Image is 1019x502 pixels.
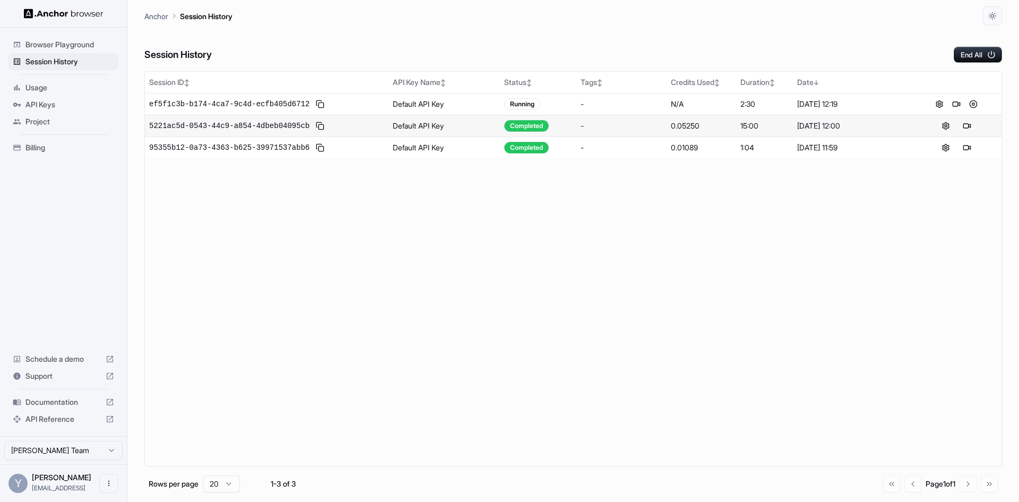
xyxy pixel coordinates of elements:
span: Usage [25,82,114,93]
img: Anchor Logo [24,8,103,19]
div: Support [8,368,118,385]
div: Running [504,98,540,110]
span: Schedule a demo [25,354,101,364]
div: 2:30 [740,99,788,109]
nav: breadcrumb [144,10,232,22]
div: 15:00 [740,121,788,131]
div: - [581,121,662,131]
div: API Reference [8,411,118,428]
div: Tags [581,77,662,88]
span: ↕ [526,79,532,87]
span: ↕ [184,79,189,87]
span: Browser Playground [25,39,114,50]
td: Default API Key [388,137,500,158]
div: 1:04 [740,142,788,153]
span: Billing [25,142,114,153]
span: Project [25,116,114,127]
div: API Key Name [393,77,496,88]
div: Duration [740,77,788,88]
td: Default API Key [388,93,500,115]
div: [DATE] 11:59 [797,142,907,153]
div: Documentation [8,394,118,411]
span: yosi@cheq.ai [32,484,85,492]
span: Session History [25,56,114,67]
div: 0.05250 [671,121,732,131]
span: Documentation [25,397,101,407]
span: ↓ [814,79,819,87]
button: End All [954,47,1002,63]
div: N/A [671,99,732,109]
div: Billing [8,139,118,156]
span: API Reference [25,414,101,424]
span: ↕ [714,79,720,87]
span: ef5f1c3b-b174-4ca7-9c4d-ecfb405d6712 [149,99,309,109]
div: 1-3 of 3 [257,479,310,489]
div: Status [504,77,572,88]
span: ↕ [441,79,446,87]
p: Rows per page [149,479,198,489]
div: Date [797,77,907,88]
td: Default API Key [388,115,500,137]
div: Usage [8,79,118,96]
div: Y [8,474,28,493]
span: 95355b12-0a73-4363-b625-39971537abb6 [149,142,309,153]
div: 0.01089 [671,142,732,153]
div: Credits Used [671,77,732,88]
span: Yosi Weinreb [32,473,91,482]
span: ↕ [770,79,775,87]
span: API Keys [25,99,114,110]
p: Session History [180,11,232,22]
div: Completed [504,142,549,154]
div: API Keys [8,96,118,113]
div: Session ID [149,77,384,88]
button: Open menu [99,474,118,493]
div: Session History [8,53,118,70]
div: Completed [504,120,549,132]
div: - [581,142,662,153]
div: Page 1 of 1 [926,479,955,489]
h6: Session History [144,47,212,63]
p: Anchor [144,11,168,22]
div: Browser Playground [8,36,118,53]
span: Support [25,371,101,381]
div: Schedule a demo [8,351,118,368]
div: - [581,99,662,109]
div: [DATE] 12:00 [797,121,907,131]
div: Project [8,113,118,130]
span: 5221ac5d-0543-44c9-a854-4dbeb04095cb [149,121,309,131]
div: [DATE] 12:19 [797,99,907,109]
span: ↕ [597,79,602,87]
